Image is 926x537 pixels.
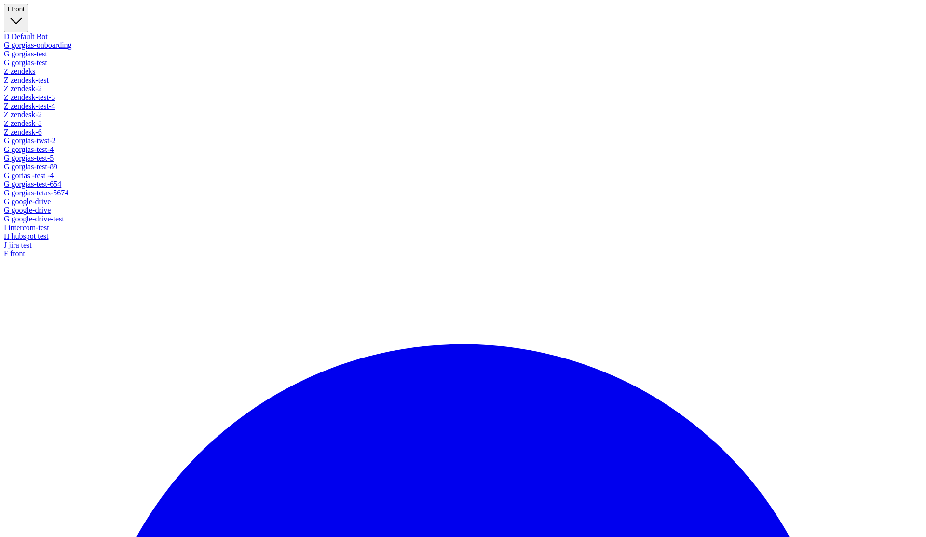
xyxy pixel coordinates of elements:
[4,145,10,153] span: G
[4,128,922,137] div: zendesk-6
[4,128,9,136] span: Z
[4,232,922,241] div: hubspot test
[4,110,922,119] div: zendesk-2
[4,189,10,197] span: G
[4,154,922,163] div: gorgias-test-5
[4,171,10,179] span: G
[4,58,922,67] div: gorgias-test
[4,163,922,171] div: gorgias-test-89
[4,223,6,232] span: I
[4,145,922,154] div: gorgias-test-4
[4,93,9,101] span: Z
[4,137,922,145] div: gorgias-twst-2
[4,119,922,128] div: zendesk-5
[8,5,12,13] span: F
[4,215,10,223] span: G
[4,241,7,249] span: J
[4,206,10,214] span: G
[4,50,922,58] div: gorgias-test
[4,171,922,180] div: gorias -test -4
[4,84,9,93] span: Z
[4,4,28,32] button: Ffront
[12,5,25,13] span: front
[4,163,10,171] span: G
[4,180,922,189] div: gorgias-test-654
[4,241,922,249] div: jira test
[4,102,922,110] div: zendesk-test-4
[4,137,10,145] span: G
[4,249,922,258] div: front
[4,58,10,67] span: G
[4,197,10,206] span: G
[4,32,922,41] div: Default Bot
[4,223,922,232] div: intercom-test
[4,93,922,102] div: zendesk-test-3
[4,102,9,110] span: Z
[4,67,922,76] div: zendeks
[4,119,9,127] span: Z
[4,215,922,223] div: google-drive-test
[4,50,10,58] span: G
[4,84,922,93] div: zendesk-2
[4,249,8,258] span: F
[4,41,10,49] span: G
[4,76,922,84] div: zendesk-test
[4,197,922,206] div: google-drive
[4,110,9,119] span: Z
[4,76,9,84] span: Z
[4,189,922,197] div: gorgias-tetas-5674
[4,41,922,50] div: gorgias-onboarding
[4,154,10,162] span: G
[4,232,10,240] span: H
[4,206,922,215] div: google-drive
[4,32,10,41] span: D
[4,180,10,188] span: G
[4,67,9,75] span: Z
